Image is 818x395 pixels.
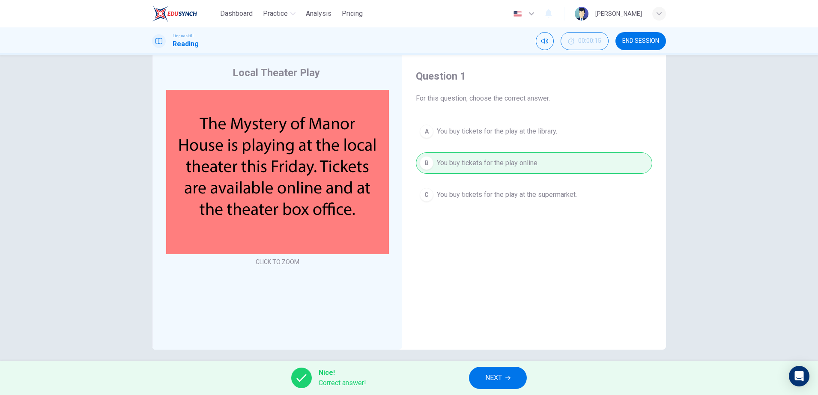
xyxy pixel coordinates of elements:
[217,6,256,21] button: Dashboard
[561,32,609,50] button: 00:00:15
[789,366,809,386] div: Open Intercom Messenger
[342,9,363,19] span: Pricing
[302,6,335,21] button: Analysis
[595,9,642,19] div: [PERSON_NAME]
[166,90,389,254] img: undefined
[615,32,666,50] button: END SESSION
[220,9,253,19] span: Dashboard
[512,11,523,17] img: en
[416,69,652,83] h4: Question 1
[319,378,366,388] span: Correct answer!
[575,7,588,21] img: Profile picture
[252,256,303,268] button: CLICK TO ZOOM
[338,6,366,21] button: Pricing
[416,93,652,104] span: For this question, choose the correct answer.
[152,5,197,22] img: EduSynch logo
[233,66,320,80] h4: Local Theater Play
[306,9,331,19] span: Analysis
[536,32,554,50] div: Mute
[260,6,299,21] button: Practice
[173,39,199,49] h1: Reading
[469,367,527,389] button: NEXT
[622,38,659,45] span: END SESSION
[173,33,194,39] span: Linguaskill
[319,368,366,378] span: Nice!
[263,9,288,19] span: Practice
[152,5,217,22] a: EduSynch logo
[485,372,502,384] span: NEXT
[561,32,609,50] div: Hide
[578,38,601,45] span: 00:00:15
